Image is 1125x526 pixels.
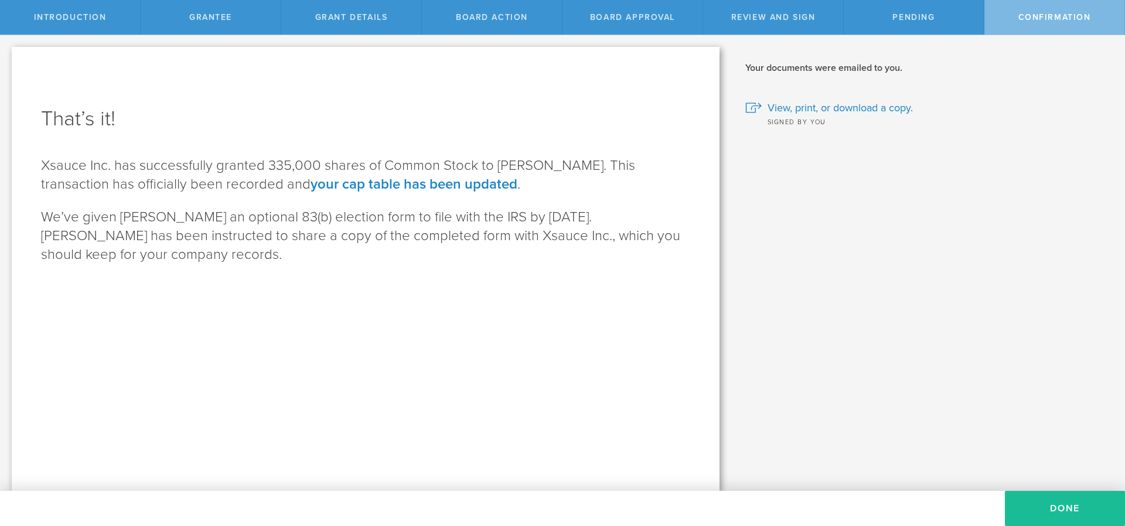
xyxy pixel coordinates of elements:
span: Board Action [456,12,528,22]
span: Board Approval [590,12,675,22]
p: We’ve given [PERSON_NAME] an optional 83(b) election form to file with the IRS by [DATE] . [PERSO... [41,208,690,264]
span: Introduction [34,12,107,22]
span: Review and Sign [731,12,816,22]
h1: That’s it! [41,105,690,133]
a: your cap table has been updated [311,176,517,193]
span: View, print, or download a copy. [768,100,913,115]
span: Pending [892,12,935,22]
button: Done [1005,491,1125,526]
span: Grant Details [315,12,388,22]
div: Signed by you [745,115,1107,127]
h2: Your documents were emailed to you. [745,62,1107,74]
p: Xsauce Inc. has successfully granted 335,000 shares of Common Stock to [PERSON_NAME]. This transa... [41,156,690,194]
span: Confirmation [1018,12,1091,22]
span: Grantee [189,12,232,22]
